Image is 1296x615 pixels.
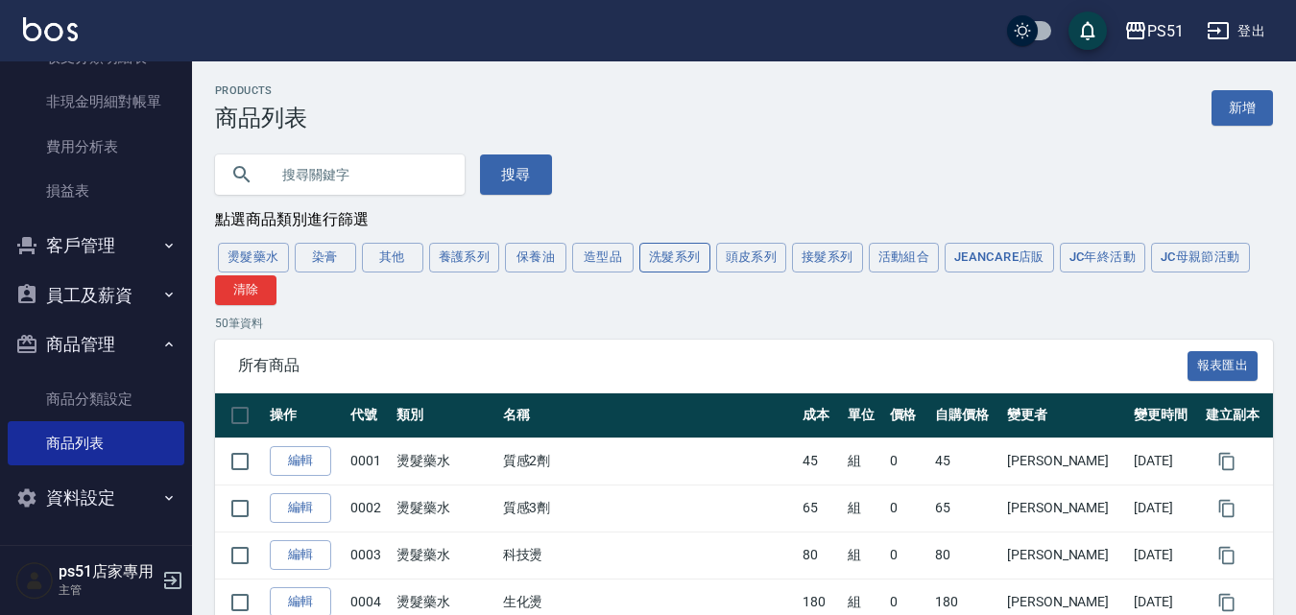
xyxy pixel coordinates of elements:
[270,493,331,523] a: 編輯
[215,315,1273,332] p: 50 筆資料
[885,532,931,579] td: 0
[1002,393,1129,438] th: 變更者
[480,154,552,195] button: 搜尋
[843,532,884,579] td: 組
[716,243,787,272] button: 頭皮系列
[23,17,78,41] img: Logo
[8,319,184,369] button: 商品管理
[572,243,634,272] button: 造型品
[8,271,184,320] button: 員工及薪資
[1129,485,1201,532] td: [DATE]
[8,221,184,271] button: 客戶管理
[843,485,884,532] td: 組
[1129,393,1201,438] th: 變更時間
[505,243,566,272] button: 保養油
[362,243,423,272] button: 其他
[498,438,798,485] td: 質感2劑
[1188,355,1259,373] a: 報表匯出
[1151,243,1250,272] button: JC母親節活動
[885,485,931,532] td: 0
[270,540,331,570] a: 編輯
[8,377,184,421] a: 商品分類設定
[843,438,884,485] td: 組
[798,485,844,532] td: 65
[346,485,392,532] td: 0002
[1060,243,1145,272] button: JC年終活動
[1188,351,1259,381] button: 報表匯出
[269,149,449,201] input: 搜尋關鍵字
[8,473,184,523] button: 資料設定
[869,243,940,272] button: 活動組合
[215,84,307,97] h2: Products
[1147,19,1184,43] div: PS51
[15,561,54,600] img: Person
[1212,90,1273,126] a: 新增
[945,243,1054,272] button: JeanCare店販
[1002,485,1129,532] td: [PERSON_NAME]
[1129,532,1201,579] td: [DATE]
[8,169,184,213] a: 損益表
[429,243,500,272] button: 養護系列
[498,532,798,579] td: 科技燙
[295,243,356,272] button: 染膏
[930,438,1002,485] td: 45
[59,581,156,599] p: 主管
[8,125,184,169] a: 費用分析表
[59,562,156,581] h5: ps51店家專用
[346,438,392,485] td: 0001
[215,210,1273,230] div: 點選商品類別進行篩選
[639,243,710,272] button: 洗髮系列
[498,393,798,438] th: 名稱
[218,243,289,272] button: 燙髮藥水
[930,393,1002,438] th: 自購價格
[1002,532,1129,579] td: [PERSON_NAME]
[346,532,392,579] td: 0003
[1129,438,1201,485] td: [DATE]
[1002,438,1129,485] td: [PERSON_NAME]
[498,485,798,532] td: 質感3劑
[238,356,1188,375] span: 所有商品
[8,80,184,124] a: 非現金明細對帳單
[392,393,498,438] th: 類別
[792,243,863,272] button: 接髮系列
[1199,13,1273,49] button: 登出
[1068,12,1107,50] button: save
[843,393,884,438] th: 單位
[798,438,844,485] td: 45
[885,393,931,438] th: 價格
[270,446,331,476] a: 編輯
[930,485,1002,532] td: 65
[930,532,1002,579] td: 80
[392,485,498,532] td: 燙髮藥水
[346,393,392,438] th: 代號
[215,275,276,305] button: 清除
[265,393,346,438] th: 操作
[1201,393,1273,438] th: 建立副本
[392,438,498,485] td: 燙髮藥水
[798,393,844,438] th: 成本
[215,105,307,131] h3: 商品列表
[392,532,498,579] td: 燙髮藥水
[798,532,844,579] td: 80
[885,438,931,485] td: 0
[8,421,184,465] a: 商品列表
[1116,12,1191,51] button: PS51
